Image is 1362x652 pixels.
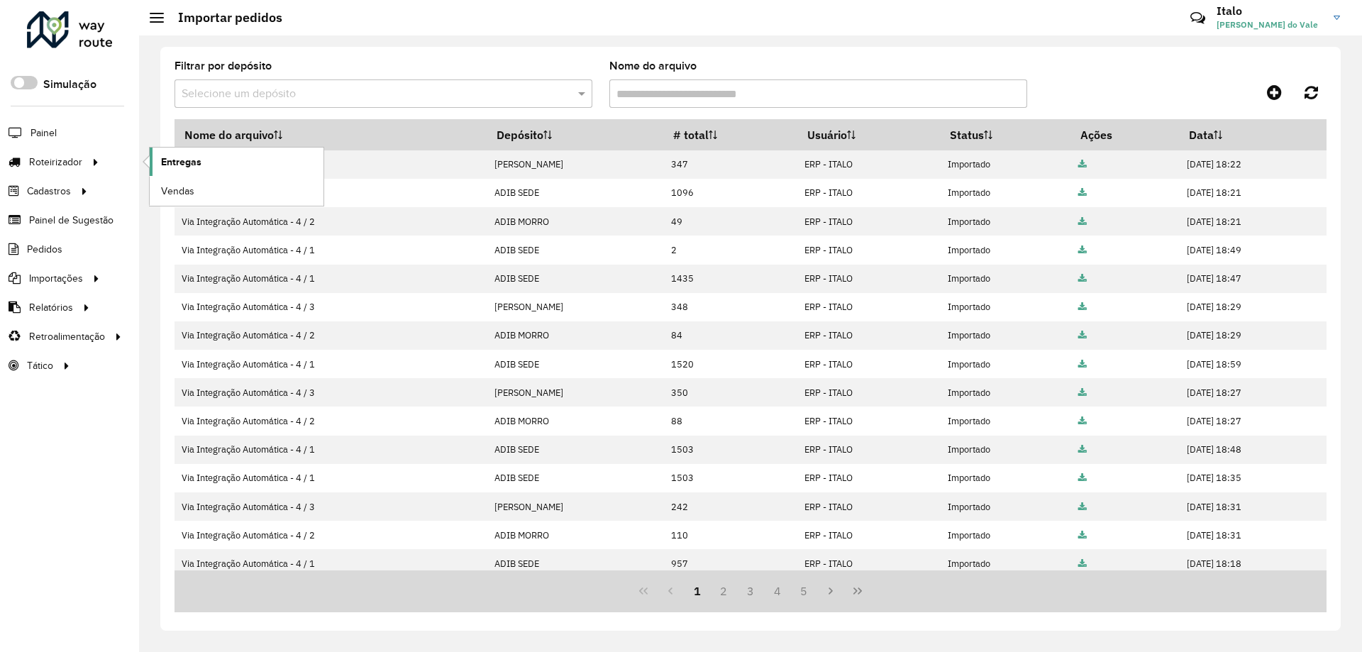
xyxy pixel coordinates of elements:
[1180,236,1327,264] td: [DATE] 18:49
[817,578,844,604] button: Next Page
[1217,18,1323,31] span: [PERSON_NAME] do Vale
[1078,387,1087,399] a: Arquivo completo
[1180,120,1327,150] th: Data
[1078,272,1087,284] a: Arquivo completo
[663,407,797,435] td: 88
[1180,265,1327,293] td: [DATE] 18:47
[175,120,487,150] th: Nome do arquivo
[487,521,663,549] td: ADIB MORRO
[1180,321,1327,350] td: [DATE] 18:29
[940,207,1071,236] td: Importado
[940,120,1071,150] th: Status
[797,464,940,492] td: ERP - ITALO
[797,179,940,207] td: ERP - ITALO
[663,207,797,236] td: 49
[663,179,797,207] td: 1096
[663,236,797,264] td: 2
[684,578,711,604] button: 1
[797,207,940,236] td: ERP - ITALO
[175,265,487,293] td: Via Integração Automática - 4 / 1
[663,150,797,179] td: 347
[1180,179,1327,207] td: [DATE] 18:21
[737,578,764,604] button: 3
[175,207,487,236] td: Via Integração Automática - 4 / 2
[797,236,940,264] td: ERP - ITALO
[609,57,697,74] label: Nome do arquivo
[1180,350,1327,378] td: [DATE] 18:59
[1180,207,1327,236] td: [DATE] 18:21
[161,184,194,199] span: Vendas
[940,407,1071,435] td: Importado
[797,492,940,521] td: ERP - ITALO
[487,549,663,578] td: ADIB SEDE
[663,265,797,293] td: 1435
[1180,150,1327,179] td: [DATE] 18:22
[175,521,487,549] td: Via Integração Automática - 4 / 2
[1180,293,1327,321] td: [DATE] 18:29
[29,300,73,315] span: Relatórios
[150,177,323,205] a: Vendas
[175,549,487,578] td: Via Integração Automática - 4 / 1
[663,492,797,521] td: 242
[797,407,940,435] td: ERP - ITALO
[29,155,82,170] span: Roteirizador
[487,150,663,179] td: [PERSON_NAME]
[175,436,487,464] td: Via Integração Automática - 4 / 1
[940,293,1071,321] td: Importado
[1078,472,1087,484] a: Arquivo completo
[663,521,797,549] td: 110
[175,407,487,435] td: Via Integração Automática - 4 / 2
[164,10,282,26] h2: Importar pedidos
[1078,301,1087,313] a: Arquivo completo
[43,76,96,93] label: Simulação
[791,578,818,604] button: 5
[797,549,940,578] td: ERP - ITALO
[1078,558,1087,570] a: Arquivo completo
[27,242,62,257] span: Pedidos
[175,378,487,407] td: Via Integração Automática - 4 / 3
[797,293,940,321] td: ERP - ITALO
[663,464,797,492] td: 1503
[487,378,663,407] td: [PERSON_NAME]
[1071,120,1180,150] th: Ações
[29,329,105,344] span: Retroalimentação
[487,236,663,264] td: ADIB SEDE
[663,378,797,407] td: 350
[797,436,940,464] td: ERP - ITALO
[1078,187,1087,199] a: Arquivo completo
[663,120,797,150] th: # total
[797,150,940,179] td: ERP - ITALO
[175,464,487,492] td: Via Integração Automática - 4 / 1
[797,321,940,350] td: ERP - ITALO
[940,492,1071,521] td: Importado
[663,350,797,378] td: 1520
[710,578,737,604] button: 2
[1180,549,1327,578] td: [DATE] 18:18
[940,265,1071,293] td: Importado
[487,464,663,492] td: ADIB SEDE
[1078,358,1087,370] a: Arquivo completo
[940,179,1071,207] td: Importado
[1217,4,1323,18] h3: Italo
[940,378,1071,407] td: Importado
[487,407,663,435] td: ADIB MORRO
[175,57,272,74] label: Filtrar por depósito
[487,492,663,521] td: [PERSON_NAME]
[1180,378,1327,407] td: [DATE] 18:27
[1183,3,1213,33] a: Contato Rápido
[940,350,1071,378] td: Importado
[940,521,1071,549] td: Importado
[940,464,1071,492] td: Importado
[797,350,940,378] td: ERP - ITALO
[175,236,487,264] td: Via Integração Automática - 4 / 1
[663,321,797,350] td: 84
[797,265,940,293] td: ERP - ITALO
[844,578,871,604] button: Last Page
[175,321,487,350] td: Via Integração Automática - 4 / 2
[1078,216,1087,228] a: Arquivo completo
[1180,464,1327,492] td: [DATE] 18:35
[1078,501,1087,513] a: Arquivo completo
[150,148,323,176] a: Entregas
[940,321,1071,350] td: Importado
[487,207,663,236] td: ADIB MORRO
